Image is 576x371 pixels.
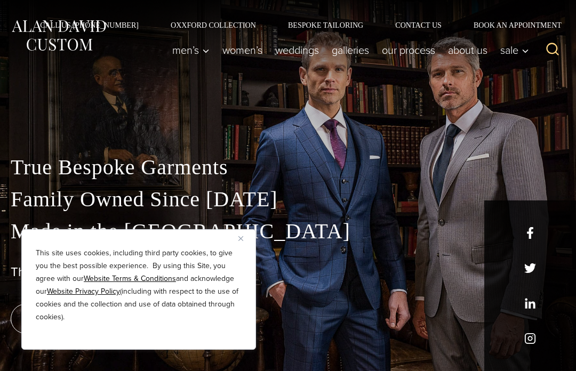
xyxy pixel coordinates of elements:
a: Book an Appointment [458,21,565,29]
a: Women’s [216,39,269,61]
a: Website Privacy Policy [47,286,120,297]
a: weddings [269,39,325,61]
a: Bespoke Tailoring [272,21,379,29]
a: Website Terms & Conditions [84,273,176,284]
a: Oxxford Collection [155,21,272,29]
p: True Bespoke Garments Family Owned Since [DATE] Made in the [GEOGRAPHIC_DATA] [11,151,565,247]
a: Galleries [325,39,375,61]
a: About Us [442,39,494,61]
a: Call Us [PHONE_NUMBER] [24,21,155,29]
img: Close [238,236,243,241]
h1: The Best Custom Suits NYC Has to Offer [11,264,565,280]
a: book an appointment [11,304,160,334]
button: View Search Form [540,37,565,63]
img: Alan David Custom [11,18,107,53]
button: Close [238,232,251,245]
a: Our Process [375,39,442,61]
p: This site uses cookies, including third party cookies, to give you the best possible experience. ... [36,247,242,324]
span: Men’s [172,45,210,55]
span: Sale [500,45,529,55]
nav: Secondary Navigation [24,21,565,29]
nav: Primary Navigation [166,39,534,61]
a: Contact Us [379,21,458,29]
